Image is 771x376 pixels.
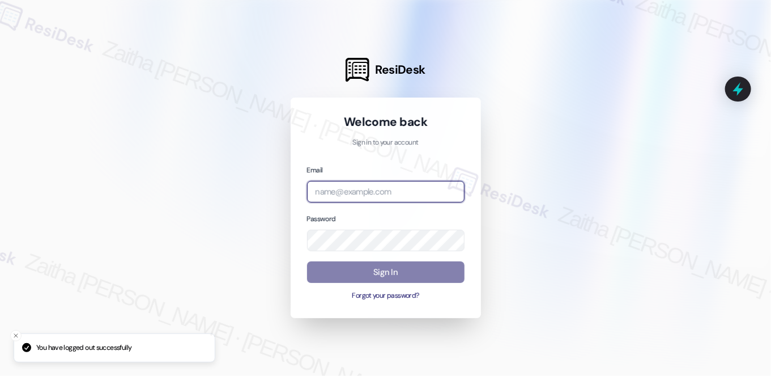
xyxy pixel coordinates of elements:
label: Password [307,214,336,223]
img: ResiDesk Logo [346,58,369,82]
p: You have logged out successfully [36,343,131,353]
label: Email [307,166,323,175]
p: Sign in to your account [307,138,465,148]
button: Sign In [307,261,465,284]
input: name@example.com [307,181,465,203]
span: ResiDesk [375,62,425,78]
button: Forgot your password? [307,291,465,301]
button: Close toast [10,330,22,341]
h1: Welcome back [307,114,465,130]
